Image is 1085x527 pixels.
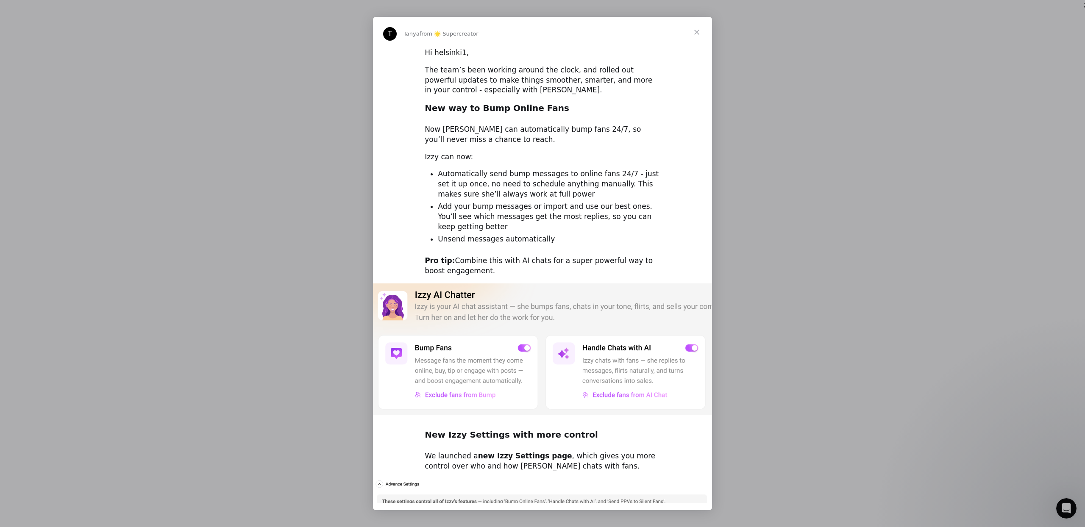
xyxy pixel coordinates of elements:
span: from 🌟 Supercreator [420,31,479,37]
div: Now [PERSON_NAME] can automatically bump fans 24/7, so you’ll never miss a chance to reach. [425,125,660,145]
h2: New way to Bump Online Fans [425,103,660,118]
div: The team’s been working around the clock, and rolled out powerful updates to make things smoother... [425,65,660,95]
b: new Izzy Settings page [478,452,572,460]
h2: New Izzy Settings with more control [425,429,660,445]
div: Combine this with AI chats for a super powerful way to boost engagement. [425,256,660,276]
div: Izzy can now: [425,152,660,162]
b: Pro tip: [425,256,455,265]
div: We launched a , which gives you more control over who and how [PERSON_NAME] chats with fans. [425,451,660,472]
li: Automatically send bump messages to online fans 24/7 - just set it up once, no need to schedule a... [438,169,660,200]
div: Profile image for Tanya [383,27,397,41]
li: Add your bump messages or import and use our best ones. You’ll see which messages get the most re... [438,202,660,232]
span: Tanya [403,31,420,37]
div: Hi helsinki1, [425,48,660,58]
li: Unsend messages automatically [438,234,660,244]
span: Close [682,17,712,47]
